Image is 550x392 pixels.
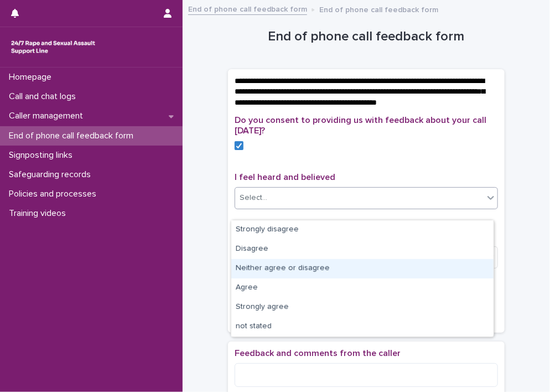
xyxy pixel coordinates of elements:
p: Call and chat logs [4,91,85,102]
span: Do you consent to providing us with feedback about your call [DATE]? [235,116,486,135]
span: Feedback and comments from the caller [235,349,401,358]
div: Strongly agree [231,298,494,317]
div: Disagree [231,240,494,259]
p: End of phone call feedback form [4,131,142,141]
p: Policies and processes [4,189,105,199]
img: rhQMoQhaT3yELyF149Cw [9,36,97,58]
p: Caller management [4,111,92,121]
div: Agree [231,278,494,298]
div: not stated [231,317,494,337]
span: I feel heard and believed [235,173,335,182]
p: End of phone call feedback form [319,3,438,15]
h1: End of phone call feedback form [228,29,505,45]
p: Safeguarding records [4,169,100,180]
div: Neither agree or disagree [231,259,494,278]
div: Select... [240,192,267,204]
p: Training videos [4,208,75,219]
a: End of phone call feedback form [188,2,307,15]
p: Homepage [4,72,60,82]
p: Signposting links [4,150,81,161]
div: Strongly disagree [231,220,494,240]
